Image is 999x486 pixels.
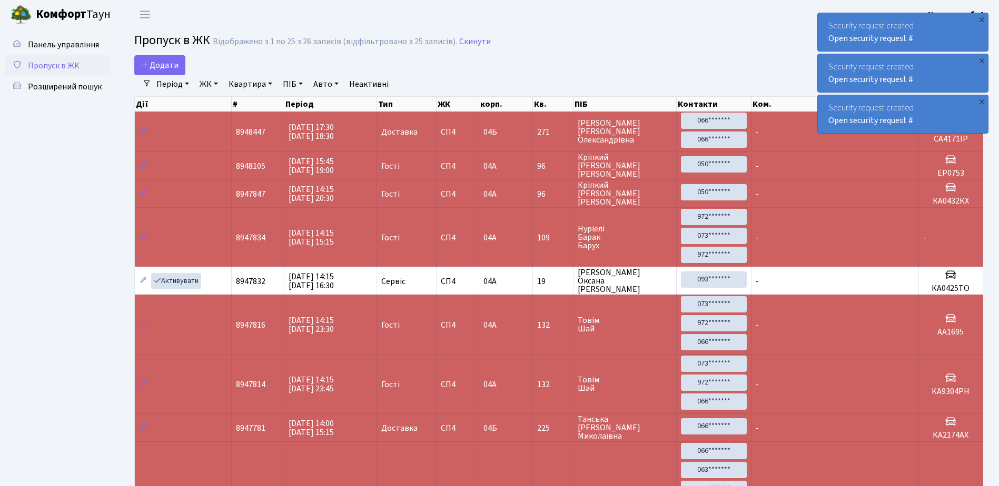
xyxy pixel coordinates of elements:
[537,234,569,242] span: 109
[28,81,102,93] span: Розширений пошук
[483,160,497,172] span: 04А
[928,8,986,21] a: Консьєрж б. 4.
[976,14,987,25] div: ×
[756,126,759,138] span: -
[756,276,759,287] span: -
[923,283,978,293] h5: КА0425ТО
[36,6,86,23] b: Комфорт
[236,126,265,138] span: 8948447
[483,379,497,390] span: 04А
[381,424,418,432] span: Доставка
[5,76,111,97] a: Розширений пошук
[289,184,334,204] span: [DATE] 14:15 [DATE] 20:30
[441,190,475,198] span: СП4
[537,321,569,329] span: 132
[818,95,988,133] div: Security request created
[483,276,497,287] span: 04А
[483,188,497,200] span: 04А
[289,121,334,142] span: [DATE] 17:30 [DATE] 18:30
[152,75,193,93] a: Період
[441,234,475,242] span: СП4
[483,126,497,138] span: 04Б
[578,316,672,333] span: Товім Шай
[195,75,222,93] a: ЖК
[818,13,988,51] div: Security request created
[135,97,232,112] th: Дії
[381,277,405,286] span: Сервіс
[309,75,343,93] a: Авто
[441,424,475,432] span: СП4
[756,188,759,200] span: -
[976,96,987,107] div: ×
[5,55,111,76] a: Пропуск в ЖК
[381,162,400,170] span: Гості
[289,227,334,248] span: [DATE] 14:15 [DATE] 15:15
[289,315,334,335] span: [DATE] 14:15 [DATE] 23:30
[923,134,978,144] h5: СА4171ІР
[213,37,457,47] div: Відображено з 1 по 25 з 26 записів (відфільтровано з 25 записів).
[236,422,265,434] span: 8947781
[756,160,759,172] span: -
[923,387,978,397] h5: КА9304РН
[537,424,569,432] span: 225
[236,319,265,331] span: 8947816
[537,190,569,198] span: 96
[923,327,978,337] h5: АА1695
[533,97,573,112] th: Кв.
[345,75,393,93] a: Неактивні
[479,97,532,112] th: корп.
[232,97,284,112] th: #
[923,196,978,206] h5: КА0432КХ
[284,97,377,112] th: Період
[236,276,265,287] span: 8947832
[381,380,400,389] span: Гості
[537,277,569,286] span: 19
[483,232,497,244] span: 04А
[151,273,201,289] a: Активувати
[828,33,913,44] a: Open security request #
[236,188,265,200] span: 8947847
[381,128,418,136] span: Доставка
[578,119,672,144] span: [PERSON_NAME] [PERSON_NAME] Олександрівна
[537,380,569,389] span: 132
[751,97,919,112] th: Ком.
[573,97,677,112] th: ПІБ
[11,4,32,25] img: logo.png
[828,74,913,85] a: Open security request #
[236,232,265,244] span: 8947834
[289,156,334,176] span: [DATE] 15:45 [DATE] 19:00
[818,54,988,92] div: Security request created
[756,379,759,390] span: -
[134,55,185,75] a: Додати
[289,418,334,438] span: [DATE] 14:00 [DATE] 15:15
[279,75,307,93] a: ПІБ
[578,181,672,206] span: Кріпкий [PERSON_NAME] [PERSON_NAME]
[132,6,158,23] button: Переключити навігацію
[928,9,986,21] b: Консьєрж б. 4.
[441,277,475,286] span: СП4
[483,422,497,434] span: 04Б
[923,430,978,440] h5: КА2174АХ
[28,60,80,72] span: Пропуск в ЖК
[756,319,759,331] span: -
[483,319,497,331] span: 04А
[381,190,400,198] span: Гості
[578,153,672,178] span: Кріпкий [PERSON_NAME] [PERSON_NAME]
[381,234,400,242] span: Гості
[441,321,475,329] span: СП4
[134,31,210,49] span: Пропуск в ЖК
[828,115,913,126] a: Open security request #
[578,225,672,250] span: Нуріелі Барак Барух
[578,268,672,293] span: [PERSON_NAME] Оксана [PERSON_NAME]
[5,34,111,55] a: Панель управління
[441,380,475,389] span: СП4
[578,415,672,440] span: Танська [PERSON_NAME] Миколаївна
[289,374,334,394] span: [DATE] 14:15 [DATE] 23:45
[289,271,334,291] span: [DATE] 14:15 [DATE] 16:30
[437,97,480,112] th: ЖК
[459,37,491,47] a: Скинути
[756,422,759,434] span: -
[756,232,759,244] span: -
[923,232,926,244] span: -
[578,376,672,392] span: Товім Шай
